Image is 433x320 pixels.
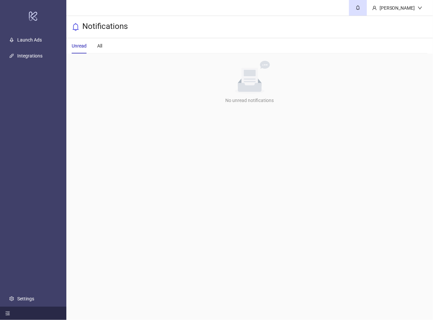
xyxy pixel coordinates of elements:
a: Launch Ads [17,37,42,43]
div: All [97,42,102,50]
h3: Notifications [82,21,128,33]
div: [PERSON_NAME] [377,4,418,12]
span: user [372,6,377,10]
div: No unread notifications [69,97,430,104]
span: down [418,6,422,10]
span: bell [72,23,80,31]
span: menu-fold [5,311,10,316]
div: Unread [72,42,87,50]
a: Integrations [17,53,42,58]
a: Settings [17,296,34,301]
span: bell [356,5,360,10]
